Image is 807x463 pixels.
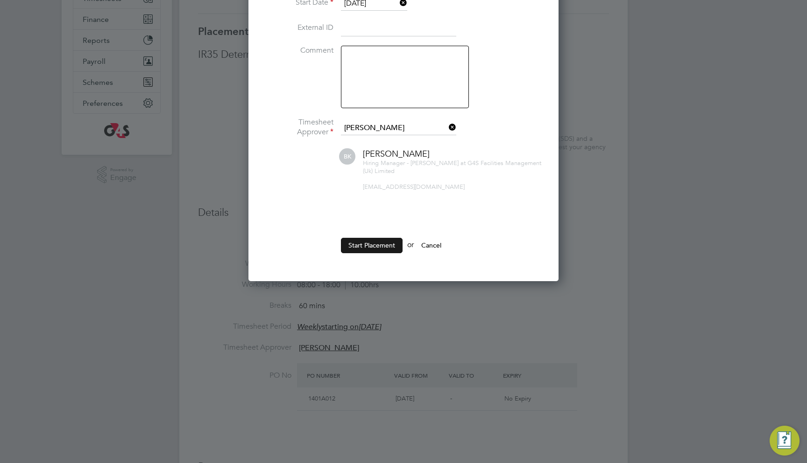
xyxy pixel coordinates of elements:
button: Engage Resource Center [770,426,800,456]
label: Comment [263,46,333,55]
button: Start Placement [341,238,403,253]
span: G4S Facilities Management (Uk) Limited [363,159,541,175]
li: or [263,238,544,262]
button: Cancel [414,238,449,253]
label: Timesheet Approver [263,117,333,137]
input: Search for... [341,121,456,135]
span: [PERSON_NAME] [363,148,430,159]
span: [EMAIL_ADDRESS][DOMAIN_NAME] [363,183,465,191]
span: BK [339,148,355,165]
span: Hiring Manager - [PERSON_NAME] at [363,159,466,167]
label: External ID [263,23,333,33]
